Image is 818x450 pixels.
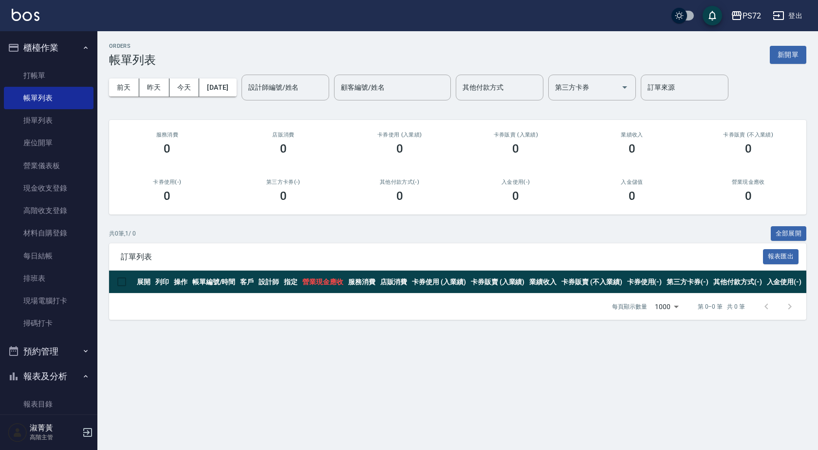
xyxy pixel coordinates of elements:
[559,271,624,293] th: 卡券販賣 (不入業績)
[4,199,93,222] a: 高階收支登錄
[698,302,745,311] p: 第 0–0 筆 共 0 筆
[121,252,763,262] span: 訂單列表
[169,78,200,97] button: 今天
[512,142,519,156] h3: 0
[4,222,93,244] a: 材料自購登錄
[109,229,136,238] p: 共 0 筆, 1 / 0
[4,339,93,364] button: 預約管理
[346,271,378,293] th: 服務消費
[629,142,635,156] h3: 0
[4,312,93,334] a: 掃碼打卡
[727,6,765,26] button: PS72
[770,46,806,64] button: 新開單
[4,290,93,312] a: 現場電腦打卡
[281,271,300,293] th: 指定
[4,393,93,415] a: 報表目錄
[409,271,468,293] th: 卡券使用 (入業績)
[164,189,170,203] h3: 0
[190,271,238,293] th: 帳單編號/時間
[4,109,93,132] a: 掛單列表
[770,50,806,59] a: 新開單
[171,271,190,293] th: 操作
[586,179,679,185] h2: 入金儲值
[512,189,519,203] h3: 0
[238,271,256,293] th: 客戶
[164,142,170,156] h3: 0
[4,267,93,290] a: 排班表
[199,78,236,97] button: [DATE]
[771,226,807,241] button: 全部展開
[586,132,679,138] h2: 業績收入
[629,189,635,203] h3: 0
[743,10,761,22] div: PS72
[4,132,93,154] a: 座位開單
[702,179,795,185] h2: 營業現金應收
[109,43,156,49] h2: ORDERS
[764,271,804,293] th: 入金使用(-)
[134,271,153,293] th: 展開
[745,142,752,156] h3: 0
[109,78,139,97] button: 前天
[300,271,346,293] th: 營業現金應收
[469,179,562,185] h2: 入金使用(-)
[280,189,287,203] h3: 0
[4,245,93,267] a: 每日結帳
[121,179,214,185] h2: 卡券使用(-)
[237,132,330,138] h2: 店販消費
[617,79,632,95] button: Open
[763,249,799,264] button: 報表匯出
[109,53,156,67] h3: 帳單列表
[664,271,711,293] th: 第三方卡券(-)
[8,423,27,442] img: Person
[30,423,79,433] h5: 淑菁黃
[353,132,446,138] h2: 卡券使用 (入業績)
[12,9,39,21] img: Logo
[702,132,795,138] h2: 卡券販賣 (不入業績)
[256,271,281,293] th: 設計師
[237,179,330,185] h2: 第三方卡券(-)
[527,271,559,293] th: 業績收入
[703,6,722,25] button: save
[711,271,764,293] th: 其他付款方式(-)
[30,433,79,442] p: 高階主管
[769,7,806,25] button: 登出
[4,87,93,109] a: 帳單列表
[280,142,287,156] h3: 0
[139,78,169,97] button: 昨天
[396,189,403,203] h3: 0
[651,293,682,320] div: 1000
[396,142,403,156] h3: 0
[468,271,527,293] th: 卡券販賣 (入業績)
[745,189,752,203] h3: 0
[4,177,93,199] a: 現金收支登錄
[612,302,647,311] p: 每頁顯示數量
[4,64,93,87] a: 打帳單
[353,179,446,185] h2: 其他付款方式(-)
[469,132,562,138] h2: 卡券販賣 (入業績)
[4,155,93,177] a: 營業儀表板
[4,35,93,60] button: 櫃檯作業
[378,271,410,293] th: 店販消費
[153,271,171,293] th: 列印
[4,364,93,389] button: 報表及分析
[625,271,665,293] th: 卡券使用(-)
[121,132,214,138] h3: 服務消費
[763,252,799,261] a: 報表匯出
